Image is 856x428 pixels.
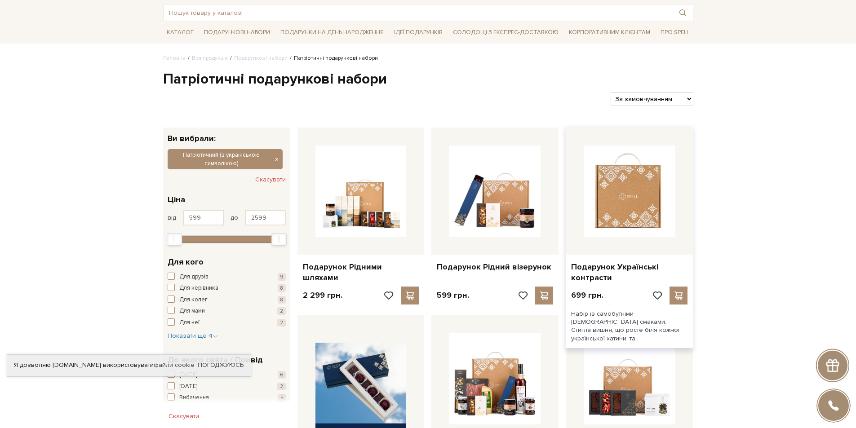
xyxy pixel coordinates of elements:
[571,290,603,300] p: 699 грн.
[179,318,200,327] span: Для неї
[437,290,469,300] p: 599 грн.
[164,4,672,21] input: Пошук товару у каталозі
[183,210,224,225] input: Ціна
[168,214,176,222] span: від
[7,361,251,369] div: Я дозволяю [DOMAIN_NAME] використовувати
[179,273,208,282] span: Для друзів
[168,284,286,293] button: Для керівника 8
[437,262,553,272] a: Подарунок Рідний візерунок
[277,307,286,315] span: 2
[449,25,562,40] a: Солодощі з експрес-доставкою
[288,54,378,62] li: Патріотичні подарункові набори
[167,233,182,246] div: Min
[168,194,185,206] span: Ціна
[163,128,290,142] div: Ви вибрали:
[200,26,274,40] span: Подарункові набори
[179,296,208,304] span: Для колег
[168,393,286,402] button: Вибачення 5
[231,214,238,222] span: до
[163,55,186,62] a: Головна
[584,146,675,237] img: Подарунок Українські контрасти
[278,296,286,304] span: 8
[163,26,197,40] span: Каталог
[168,331,218,340] button: Показати ще 4
[234,55,288,62] a: Подарункові набори
[390,26,446,40] span: Ідеї подарунків
[154,361,195,369] a: файли cookie
[192,55,228,62] a: Вся продукція
[163,70,693,89] h1: Патріотичні подарункові набори
[278,284,286,292] span: 8
[179,284,218,293] span: Для керівника
[245,210,286,225] input: Ціна
[179,382,197,391] span: [DATE]
[168,307,286,316] button: Для мами 2
[168,318,286,327] button: Для неї 2
[657,26,693,40] span: Про Spell
[171,151,271,167] span: Патріотичний (з українською символікою)
[303,262,419,283] a: Подарунок Рідними шляхами
[565,25,654,40] a: Корпоративним клієнтам
[168,332,218,340] span: Показати ще 4
[271,233,287,246] div: Max
[672,4,693,21] button: Пошук товару у каталозі
[168,273,286,282] button: Для друзів 9
[179,393,209,402] span: Вибачення
[179,307,205,316] span: Для мами
[168,149,283,169] button: Патріотичний (з українською символікою)
[255,172,286,187] button: Скасувати
[277,26,387,40] span: Подарунки на День народження
[571,262,687,283] a: Подарунок Українські контрасти
[168,256,204,268] span: Для кого
[277,319,286,327] span: 2
[566,304,693,348] div: Набір із самобутніми [DEMOGRAPHIC_DATA] смаками. Стигла вишня, що росте біля кожної української х...
[198,361,244,369] a: Погоджуюсь
[168,296,286,304] button: Для колег 8
[168,382,286,391] button: [DATE] 2
[278,371,286,379] span: 6
[303,290,342,300] p: 2 299 грн.
[277,383,286,390] span: 2
[278,273,286,281] span: 9
[278,394,286,402] span: 5
[163,409,204,424] button: Скасувати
